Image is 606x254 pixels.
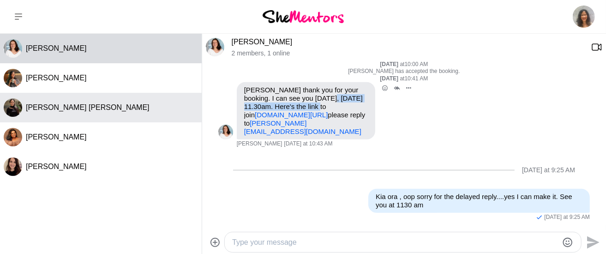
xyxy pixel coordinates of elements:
div: at 10:41 AM [218,75,590,83]
span: [PERSON_NAME] [PERSON_NAME] [26,103,150,111]
div: Tarisha Tourok [4,39,22,58]
div: Amy Cunliffe [4,69,22,87]
img: T [4,39,22,58]
button: Emoji picker [562,237,573,248]
img: She Mentors Logo [263,10,344,23]
a: [PERSON_NAME] [232,38,293,46]
div: Rani Dhaschainey [4,128,22,146]
div: [DATE] at 9:25 AM [522,166,575,174]
div: at 10:00 AM [218,61,590,68]
img: A [4,157,22,176]
span: [PERSON_NAME] [26,163,87,170]
button: Open Thread [391,82,403,94]
button: Open Message Actions Menu [403,82,415,94]
div: Tarisha Tourok [206,38,224,56]
p: [PERSON_NAME] thank you for your booking. I can see you [DATE], [DATE] 11.30am. Here's the link t... [244,86,368,136]
img: Constance Phua [573,6,595,28]
time: 2025-09-08T21:25:21.279Z [545,214,590,221]
a: [DOMAIN_NAME][URL] [255,111,328,119]
p: 2 members , 1 online [232,49,584,57]
button: Send [582,232,602,253]
img: R [4,128,22,146]
img: A [4,69,22,87]
img: E [4,98,22,117]
div: Tarisha Tourok [218,125,233,139]
span: [PERSON_NAME] [26,44,87,52]
textarea: Type your message [232,237,558,248]
div: Ali Adey [4,157,22,176]
a: [PERSON_NAME][EMAIL_ADDRESS][DOMAIN_NAME] [244,119,361,135]
strong: [DATE] [380,75,400,82]
span: [PERSON_NAME] [26,74,87,82]
img: T [218,125,233,139]
img: T [206,38,224,56]
button: Open Reaction Selector [379,82,391,94]
span: [PERSON_NAME] [237,140,282,148]
strong: [DATE] [380,61,400,67]
p: [PERSON_NAME] has accepted the booking. [218,68,590,75]
span: [PERSON_NAME] [26,133,87,141]
p: Kia ora , oop sorry for the delayed reply....yes I can make it. See you at 1130 am [376,193,582,209]
div: Evelyn Lopez Delon [4,98,22,117]
time: 2025-09-07T22:43:10.117Z [284,140,332,148]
